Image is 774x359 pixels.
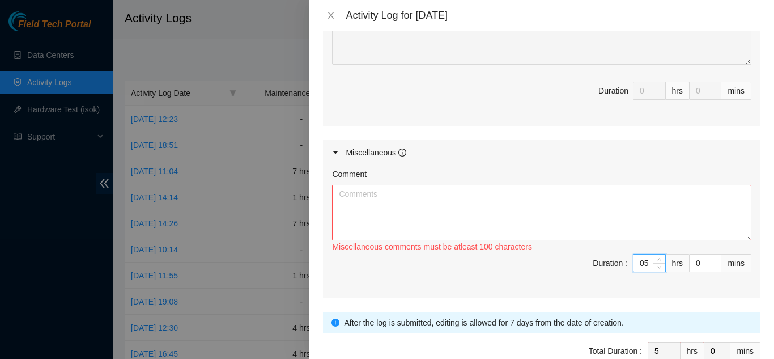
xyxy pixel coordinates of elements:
span: info-circle [398,149,406,157]
span: close [326,11,335,20]
textarea: Comment [332,9,751,65]
div: After the log is submitted, editing is allowed for 7 days from the date of creation. [344,316,752,329]
div: mins [721,254,751,272]
span: Increase Value [653,255,665,263]
textarea: Comment [332,185,751,240]
div: Miscellaneous comments must be atleast 100 characters [332,240,751,253]
div: Total Duration : [589,345,642,357]
div: Duration [598,85,628,97]
div: Activity Log for [DATE] [346,9,760,22]
div: mins [721,82,751,100]
span: Decrease Value [653,263,665,272]
label: Comment [332,168,367,180]
div: hrs [666,82,690,100]
button: Close [323,10,339,21]
div: Miscellaneous info-circle [323,140,760,166]
div: Duration : [593,257,627,269]
span: down [656,264,663,271]
div: Miscellaneous [346,146,406,159]
span: info-circle [331,319,339,327]
span: up [656,256,663,263]
div: hrs [666,254,690,272]
span: caret-right [332,149,339,156]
